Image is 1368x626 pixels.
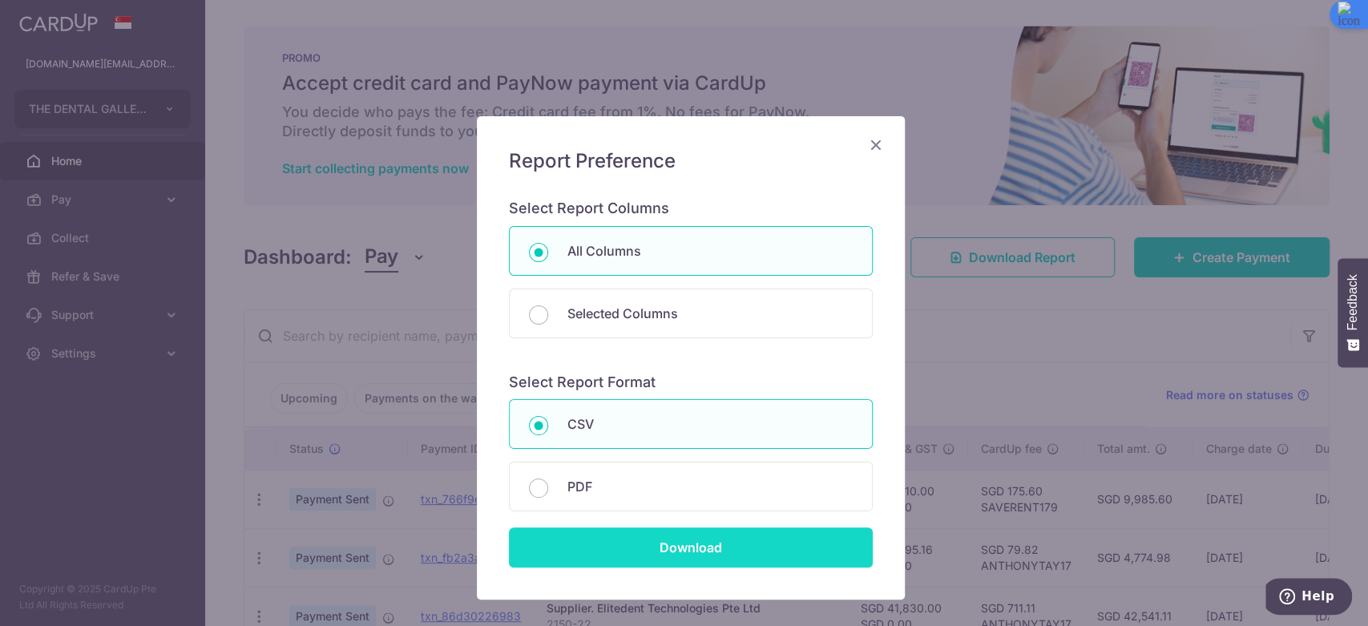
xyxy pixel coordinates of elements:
iframe: Opens a widget where you can find more information [1265,578,1352,618]
h6: Select Report Columns [509,200,873,218]
p: All Columns [567,241,853,260]
input: Download [509,527,873,567]
p: Selected Columns [567,304,853,323]
p: PDF [567,477,853,496]
p: CSV [567,414,853,434]
h6: Select Report Format [509,374,873,392]
button: Close [866,135,886,155]
button: Feedback - Show survey [1338,258,1368,367]
span: Feedback [1346,274,1360,330]
h5: Report Preference [509,148,873,174]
